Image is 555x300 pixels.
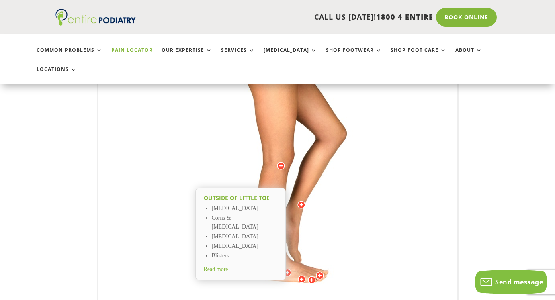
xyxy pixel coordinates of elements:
li: Blisters [212,251,277,261]
a: About [455,47,482,65]
a: Common Problems [37,47,102,65]
span: Send message [495,278,543,286]
button: Send message [475,270,547,294]
a: Entire Podiatry [55,19,136,27]
li: [MEDICAL_DATA] [212,204,277,214]
a: [MEDICAL_DATA] [264,47,317,65]
a: Our Expertise [162,47,212,65]
li: [MEDICAL_DATA] [212,232,277,242]
h2: Outside of little toe [204,194,277,202]
a: Book Online [436,8,497,27]
span: 1800 4 ENTIRE [376,12,433,22]
img: logo (1) [55,9,136,26]
a: Outside of little toe [MEDICAL_DATA] Corns & [MEDICAL_DATA] [MEDICAL_DATA] [MEDICAL_DATA] Blister... [195,188,286,271]
li: Corns & [MEDICAL_DATA] [212,214,277,232]
a: Shop Footwear [326,47,382,65]
p: CALL US [DATE]! [157,12,433,22]
a: Locations [37,67,77,84]
span: Read more [204,266,228,272]
li: [MEDICAL_DATA] [212,242,277,251]
a: Pain Locator [111,47,153,65]
a: Services [221,47,255,65]
a: Shop Foot Care [391,47,446,65]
